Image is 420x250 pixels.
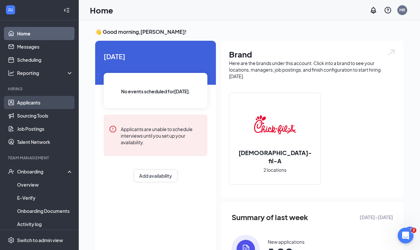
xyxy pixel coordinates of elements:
[109,125,117,133] svg: Error
[17,40,73,53] a: Messages
[360,214,393,221] span: [DATE] - [DATE]
[399,7,405,13] div: MR
[17,70,73,76] div: Reporting
[268,239,304,245] div: New applications
[17,237,63,243] div: Switch to admin view
[8,86,72,92] div: Hiring
[229,148,321,165] h2: [DEMOGRAPHIC_DATA]-fil-A
[8,168,14,175] svg: UserCheck
[121,88,190,95] span: No events scheduled for [DATE] .
[17,191,73,204] a: E-Verify
[229,49,396,60] h1: Brand
[17,53,73,66] a: Scheduling
[17,178,73,191] a: Overview
[17,135,73,148] a: Talent Network
[134,169,178,182] button: Add availability
[8,155,72,161] div: Team Management
[232,212,308,223] span: Summary of last week
[387,49,396,56] img: open.6027fd2a22e1237b5b06.svg
[411,228,416,233] span: 2
[95,28,404,35] h3: 👋 Good morning, [PERSON_NAME] !
[369,6,377,14] svg: Notifications
[254,104,296,146] img: Chick-fil-A
[384,6,392,14] svg: QuestionInfo
[8,237,14,243] svg: Settings
[121,125,202,146] div: Applicants are unable to schedule interviews until you set up your availability.
[17,96,73,109] a: Applicants
[90,5,113,16] h1: Home
[17,122,73,135] a: Job Postings
[17,204,73,217] a: Onboarding Documents
[229,60,396,80] div: Here are the brands under this account. Click into a brand to see your locations, managers, job p...
[7,7,14,13] svg: WorkstreamLogo
[104,51,207,61] span: [DATE]
[17,168,68,175] div: Onboarding
[63,7,70,13] svg: Collapse
[398,228,413,243] iframe: Intercom live chat
[17,109,73,122] a: Sourcing Tools
[263,166,286,173] span: 2 locations
[17,217,73,231] a: Activity log
[8,70,14,76] svg: Analysis
[406,227,413,232] div: 14
[17,27,73,40] a: Home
